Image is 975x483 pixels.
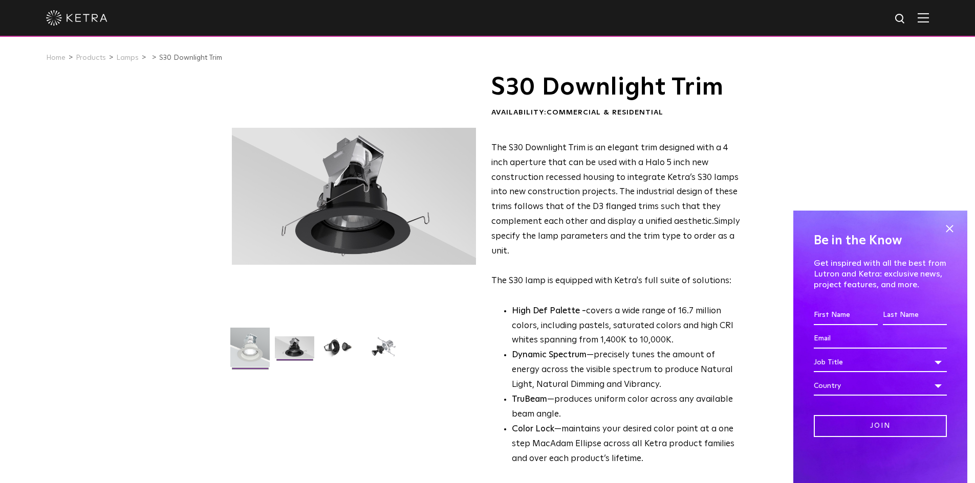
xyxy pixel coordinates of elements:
[512,348,741,393] li: —precisely tunes the amount of energy across the visible spectrum to produce Natural Light, Natur...
[491,217,740,256] span: Simply specify the lamp parameters and the trim type to order as a unit.​
[547,109,663,116] span: Commercial & Residential
[814,376,947,396] div: Country
[512,393,741,422] li: —produces uniform color across any available beam angle.
[491,144,739,226] span: The S30 Downlight Trim is an elegant trim designed with a 4 inch aperture that can be used with a...
[230,328,270,375] img: S30-DownlightTrim-2021-Web-Square
[814,415,947,437] input: Join
[491,108,741,118] div: Availability:
[76,54,106,61] a: Products
[814,258,947,290] p: Get inspired with all the best from Lutron and Ketra: exclusive news, project features, and more.
[814,306,878,325] input: First Name
[512,395,547,404] strong: TruBeam
[275,336,314,366] img: S30 Halo Downlight_Hero_Black_Gradient
[918,13,929,22] img: Hamburger%20Nav.svg
[46,10,107,26] img: ketra-logo-2019-white
[814,353,947,372] div: Job Title
[116,54,139,61] a: Lamps
[491,141,741,289] p: The S30 lamp is equipped with Ketra's full suite of solutions:
[159,54,222,61] a: S30 Downlight Trim
[883,306,947,325] input: Last Name
[512,304,741,349] p: covers a wide range of 16.7 million colors, including pastels, saturated colors and high CRI whit...
[491,75,741,100] h1: S30 Downlight Trim
[512,422,741,467] li: —maintains your desired color point at a one step MacAdam Ellipse across all Ketra product famili...
[512,351,587,359] strong: Dynamic Spectrum
[512,425,554,433] strong: Color Lock
[364,336,403,366] img: S30 Halo Downlight_Exploded_Black
[814,329,947,349] input: Email
[512,307,586,315] strong: High Def Palette -
[894,13,907,26] img: search icon
[319,336,359,366] img: S30 Halo Downlight_Table Top_Black
[46,54,66,61] a: Home
[814,231,947,250] h4: Be in the Know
